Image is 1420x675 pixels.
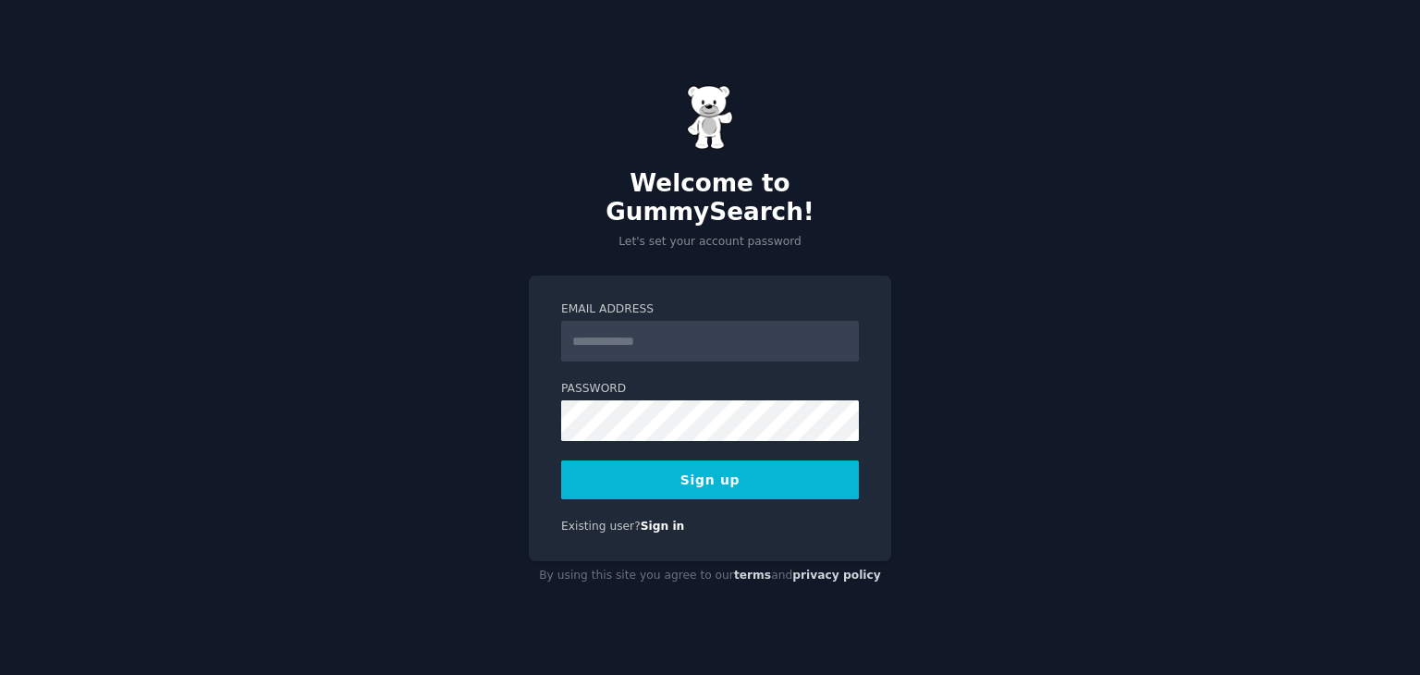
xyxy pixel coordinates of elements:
a: terms [734,569,771,582]
a: Sign in [641,520,685,533]
label: Password [561,381,859,398]
label: Email Address [561,301,859,318]
div: By using this site you agree to our and [529,561,891,591]
a: privacy policy [792,569,881,582]
button: Sign up [561,460,859,499]
img: Gummy Bear [687,85,733,150]
h2: Welcome to GummySearch! [529,169,891,227]
p: Let's set your account password [529,234,891,251]
span: Existing user? [561,520,641,533]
